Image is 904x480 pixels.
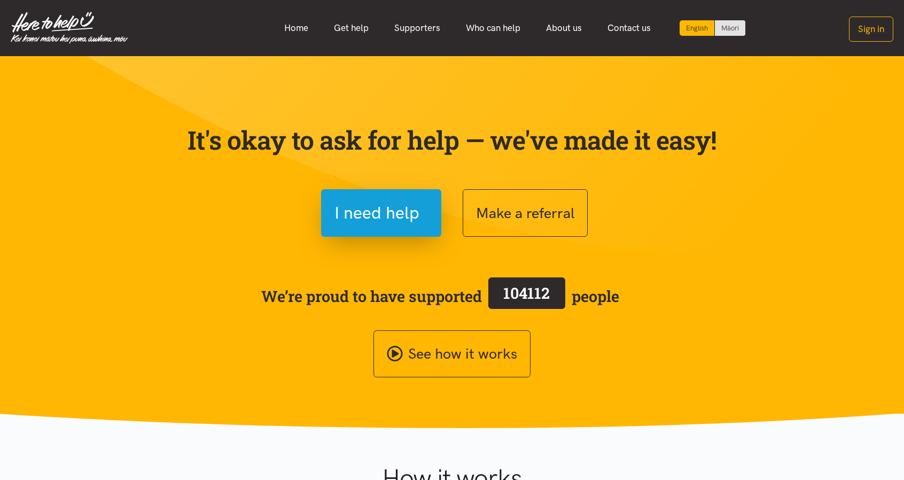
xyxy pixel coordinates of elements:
[595,17,664,40] a: Contact us
[334,199,419,227] span: I need help
[373,330,531,378] a: See how it works
[849,17,893,42] button: Sign in
[680,20,715,36] div: Current language
[533,17,595,40] a: About us
[185,125,719,156] p: It's okay to ask for help — we've made it easy!
[261,275,619,317] span: We’re proud to have supported people
[463,189,588,237] button: Make a referral
[715,20,745,36] a: Switch to Te Reo Māori
[453,17,533,40] a: Who can help
[680,20,746,36] div: Language toggle
[271,17,321,40] a: Home
[482,275,572,317] a: 104112
[11,12,128,44] img: Home
[321,17,381,40] a: Get help
[321,189,441,237] button: I need help
[503,283,550,303] span: 104112
[381,17,453,40] a: Supporters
